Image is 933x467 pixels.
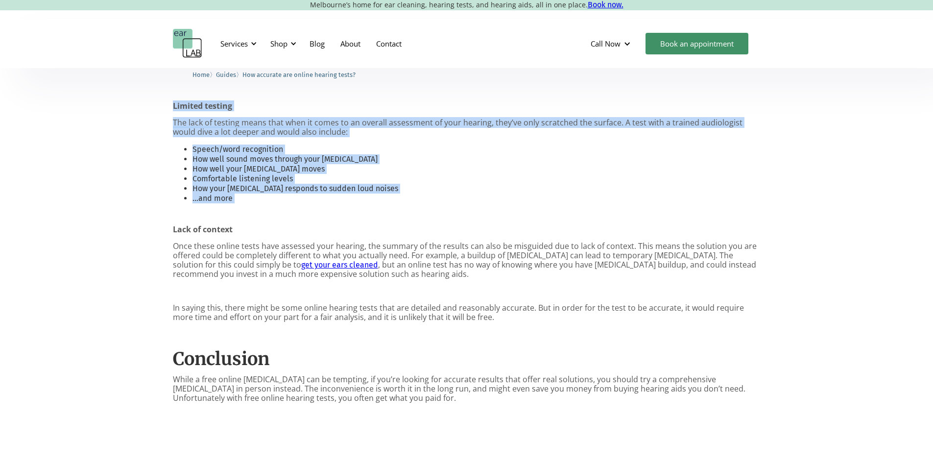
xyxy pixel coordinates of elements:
[192,164,761,174] li: How well your [MEDICAL_DATA] moves
[173,16,761,25] p: ‍
[220,39,248,49] div: Services
[192,70,216,80] li: 〉
[192,194,761,203] li: …and more
[646,33,748,54] a: Book an appointment
[242,71,356,78] span: How accurate are online hearing tests?
[192,71,210,78] span: Home
[173,85,761,94] p: ‍
[192,184,761,194] li: How your [MEDICAL_DATA] responds to sudden loud noises
[242,70,356,79] a: How accurate are online hearing tests?
[216,70,242,80] li: 〉
[173,242,761,279] p: Once these online tests have assessed your hearing, the summary of the results can also be misgui...
[215,29,260,58] div: Services
[173,100,232,111] strong: Limited testing
[302,29,333,58] a: Blog
[173,375,761,403] p: While a free online [MEDICAL_DATA] can be tempting, if you’re looking for accurate results that o...
[368,29,409,58] a: Contact
[301,260,378,270] a: get your ears cleaned
[192,145,761,154] li: Speech/word recognition
[270,39,287,49] div: Shop
[173,287,761,296] p: ‍
[216,71,236,78] span: Guides
[216,70,236,79] a: Guides
[173,118,761,137] p: The lack of testing means that when it comes to an overall assessment of your hearing, they’ve on...
[173,348,761,369] h2: Conclusion
[173,329,761,339] p: ‍
[264,29,299,58] div: Shop
[173,224,233,235] strong: Lack of context
[583,29,641,58] div: Call Now
[591,39,621,49] div: Call Now
[173,29,202,58] a: home
[192,70,210,79] a: Home
[173,303,761,322] p: In saying this, there might be some online hearing tests that are detailed and reasonably accurat...
[333,29,368,58] a: About
[173,410,761,419] p: ‍
[192,154,761,164] li: How well sound moves through your [MEDICAL_DATA]
[173,208,761,218] p: ‍
[192,174,761,184] li: Comfortable listening levels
